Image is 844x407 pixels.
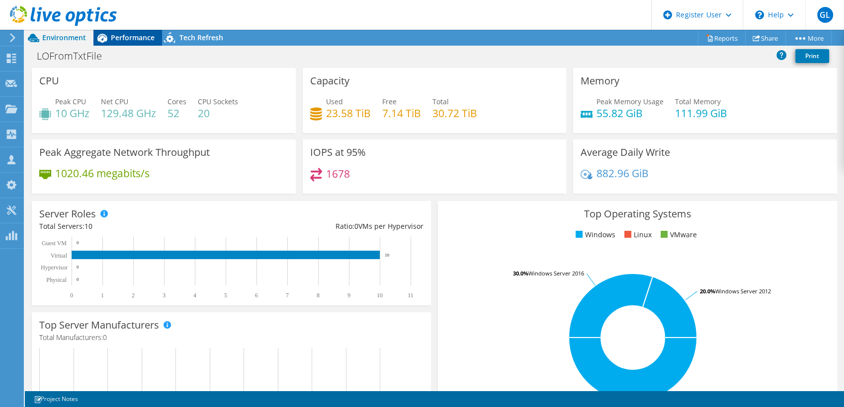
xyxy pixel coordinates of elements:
tspan: 30.0% [513,270,528,277]
text: Hypervisor [41,264,68,271]
text: Virtual [51,252,68,259]
text: 7 [286,292,289,299]
svg: \n [755,10,764,19]
span: GL [817,7,833,23]
text: 0 [77,240,79,245]
span: CPU Sockets [198,97,238,106]
h3: Server Roles [39,208,96,219]
h3: Memory [581,75,619,86]
span: 10 [84,221,92,231]
text: 4 [193,292,196,299]
text: 8 [317,292,320,299]
h4: 55.82 GiB [596,108,664,119]
a: Print [795,49,829,63]
h4: 7.14 TiB [382,108,421,119]
h4: 10 GHz [55,108,89,119]
text: 1 [101,292,104,299]
h3: Peak Aggregate Network Throughput [39,147,210,158]
text: 2 [132,292,135,299]
h3: IOPS at 95% [310,147,366,158]
span: Total [432,97,449,106]
div: Ratio: VMs per Hypervisor [231,221,423,232]
h4: Total Manufacturers: [39,332,423,343]
text: 5 [224,292,227,299]
h4: 129.48 GHz [101,108,156,119]
h1: LOFromTxtFile [32,51,117,62]
span: Environment [42,33,86,42]
tspan: 20.0% [700,287,715,295]
span: Cores [168,97,186,106]
a: Share [745,30,786,46]
h4: 1678 [326,168,350,179]
a: Project Notes [27,393,85,405]
text: 0 [77,265,79,270]
h4: 111.99 GiB [675,108,727,119]
span: 0 [354,221,358,231]
span: Free [382,97,397,106]
span: Performance [111,33,155,42]
text: Guest VM [42,240,67,247]
span: Total Memory [675,97,721,106]
li: VMware [658,229,697,240]
li: Linux [622,229,652,240]
div: Total Servers: [39,221,231,232]
h3: Top Operating Systems [445,208,830,219]
h4: 1020.46 megabits/s [55,168,150,179]
h4: 30.72 TiB [432,108,477,119]
span: Net CPU [101,97,128,106]
h4: 52 [168,108,186,119]
span: 0 [103,333,107,342]
span: Tech Refresh [179,33,223,42]
h4: 882.96 GiB [596,168,649,179]
text: 0 [77,277,79,282]
text: 0 [70,292,73,299]
h3: CPU [39,75,59,86]
text: 9 [347,292,350,299]
h4: 20 [198,108,238,119]
text: Physical [46,276,67,283]
text: 10 [377,292,383,299]
span: Peak Memory Usage [596,97,664,106]
h3: Capacity [310,75,349,86]
li: Windows [573,229,615,240]
tspan: Windows Server 2016 [528,270,584,277]
text: 10 [385,253,390,258]
tspan: Windows Server 2012 [715,287,771,295]
h4: 23.58 TiB [326,108,371,119]
a: Reports [698,30,746,46]
h3: Top Server Manufacturers [39,320,159,331]
h3: Average Daily Write [581,147,670,158]
text: 11 [408,292,414,299]
text: 3 [163,292,166,299]
a: More [785,30,832,46]
span: Peak CPU [55,97,86,106]
span: Used [326,97,343,106]
text: 6 [255,292,258,299]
